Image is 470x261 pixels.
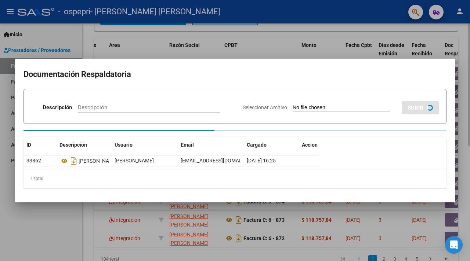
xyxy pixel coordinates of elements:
[181,142,194,148] span: Email
[23,169,446,188] div: 1 total
[43,103,72,112] p: Descripción
[115,158,154,163] span: [PERSON_NAME]
[112,137,178,153] datatable-header-cell: Usuario
[445,236,463,254] div: Open Intercom Messenger
[23,137,57,153] datatable-header-cell: ID
[69,155,79,167] i: Descargar documento
[115,142,133,148] span: Usuario
[178,137,244,153] datatable-header-cell: Email
[302,142,318,148] span: Accion
[402,101,439,114] button: SUBIR
[59,142,87,148] span: Descripción
[26,142,31,148] span: ID
[26,158,41,163] span: 33862
[57,137,112,153] datatable-header-cell: Descripción
[181,158,262,163] span: [EMAIL_ADDRESS][DOMAIN_NAME]
[247,142,267,148] span: Cargado
[247,158,276,163] span: [DATE] 16:25
[244,137,299,153] datatable-header-cell: Cargado
[299,137,336,153] datatable-header-cell: Accion
[59,155,109,167] div: [PERSON_NAME]
[23,67,446,81] h2: Documentación Respaldatoria
[243,104,287,110] span: Seleccionar Archivo
[408,104,423,111] span: SUBIR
